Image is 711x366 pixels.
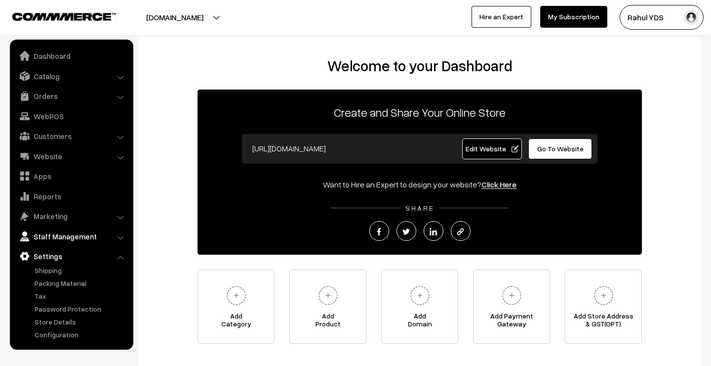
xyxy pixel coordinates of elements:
[590,282,617,309] img: plus.svg
[197,179,642,190] div: Want to Hire an Expert to design your website?
[565,312,641,332] span: Add Store Address & GST(OPT)
[12,67,130,85] a: Catalog
[400,204,439,212] span: SHARE
[12,247,130,265] a: Settings
[537,144,584,153] span: Go To Website
[289,270,366,344] a: AddProduct
[528,138,592,159] a: Go To Website
[197,270,275,344] a: AddCategory
[32,329,130,340] a: Configuration
[12,87,130,105] a: Orders
[466,144,518,153] span: Edit Website
[462,138,522,159] a: Edit Website
[474,312,550,332] span: Add Payment Gateway
[406,282,434,309] img: plus.svg
[12,147,130,165] a: Website
[473,270,550,344] a: Add PaymentGateway
[620,5,704,30] button: Rahul YDS
[197,103,642,121] p: Create and Share Your Online Store
[540,6,607,28] a: My Subscription
[12,10,99,22] a: COMMMERCE
[565,270,642,344] a: Add Store Address& GST(OPT)
[12,207,130,225] a: Marketing
[198,312,274,332] span: Add Category
[315,282,342,309] img: plus.svg
[12,127,130,145] a: Customers
[381,270,458,344] a: AddDomain
[290,312,366,332] span: Add Product
[12,187,130,205] a: Reports
[32,317,130,327] a: Store Details
[472,6,531,28] a: Hire an Expert
[12,228,130,245] a: Staff Management
[112,5,238,30] button: [DOMAIN_NAME]
[12,107,130,125] a: WebPOS
[148,57,691,75] h2: Welcome to your Dashboard
[32,291,130,301] a: Tax
[12,167,130,185] a: Apps
[32,265,130,275] a: Shipping
[223,282,250,309] img: plus.svg
[684,10,699,25] img: user
[12,47,130,65] a: Dashboard
[32,304,130,314] a: Password Protection
[382,312,458,332] span: Add Domain
[481,180,516,189] a: Click Here
[32,278,130,288] a: Packing Material
[12,13,116,20] img: COMMMERCE
[498,282,525,309] img: plus.svg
